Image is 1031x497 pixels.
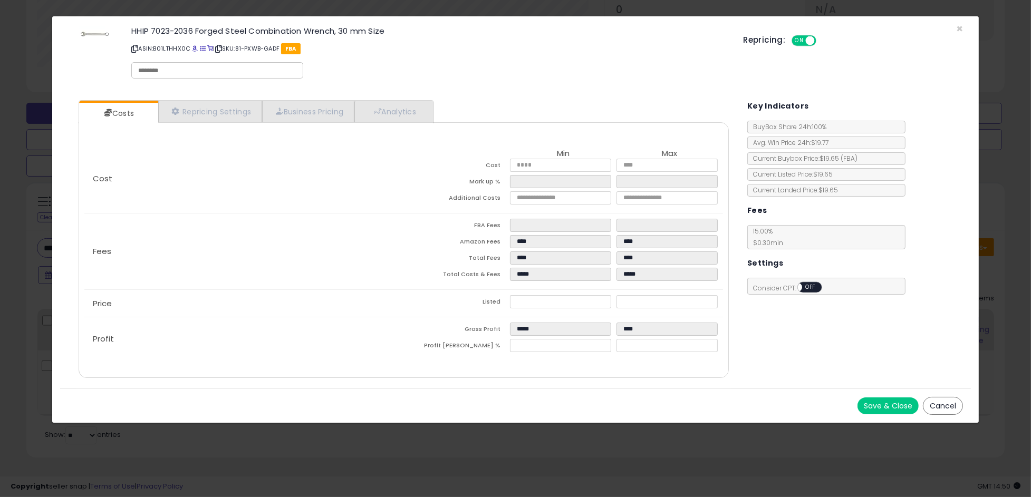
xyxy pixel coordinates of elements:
h3: HHIP 7023-2036 Forged Steel Combination Wrench, 30 mm Size [131,27,727,35]
h5: Settings [747,257,783,270]
span: ( FBA ) [841,154,857,163]
span: Current Landed Price: $19.65 [748,186,838,194]
a: Repricing Settings [158,101,263,122]
span: × [956,21,963,36]
p: Fees [84,247,404,256]
td: Total Costs & Fees [403,268,510,284]
span: $19.65 [820,154,857,163]
th: Max [616,149,723,159]
a: Your listing only [207,44,213,53]
span: Consider CPT: [748,284,836,293]
p: Profit [84,335,404,343]
td: Cost [403,159,510,175]
a: BuyBox page [192,44,198,53]
td: Additional Costs [403,191,510,208]
a: All offer listings [200,44,206,53]
img: 21pCN6hwTwL._SL60_.jpg [80,27,111,40]
td: Mark up % [403,175,510,191]
a: Analytics [354,101,432,122]
span: OFF [802,283,819,292]
button: Save & Close [857,397,919,414]
span: Avg. Win Price 24h: $19.77 [748,138,828,147]
td: Total Fees [403,251,510,268]
span: Current Listed Price: $19.65 [748,170,833,179]
th: Min [510,149,616,159]
span: OFF [815,36,832,45]
a: Business Pricing [262,101,354,122]
button: Cancel [923,397,963,415]
td: FBA Fees [403,219,510,235]
h5: Fees [747,204,767,217]
span: ON [793,36,806,45]
span: Current Buybox Price: [748,154,857,163]
span: 15.00 % [748,227,783,247]
span: $0.30 min [748,238,783,247]
td: Listed [403,295,510,311]
span: FBA [281,43,301,54]
p: ASIN: B01LTHHX0C | SKU: 81-PXWB-GADF [131,40,727,57]
td: Profit [PERSON_NAME] % [403,339,510,355]
p: Price [84,299,404,308]
td: Amazon Fees [403,235,510,251]
p: Cost [84,174,404,183]
h5: Repricing: [743,36,785,44]
a: Costs [79,103,157,124]
td: Gross Profit [403,323,510,339]
span: BuyBox Share 24h: 100% [748,122,826,131]
h5: Key Indicators [747,100,809,113]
